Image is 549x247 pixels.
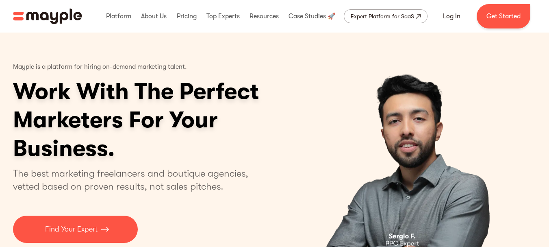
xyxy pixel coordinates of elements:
a: Log In [433,7,470,26]
p: The best marketing freelancers and boutique agencies, vetted based on proven results, not sales p... [13,167,258,193]
img: Mayple logo [13,9,82,24]
a: Find Your Expert [13,216,138,243]
p: Mayple is a platform for hiring on-demand marketing talent. [13,57,187,77]
a: Get Started [477,4,530,28]
h1: Work With The Perfect Marketers For Your Business. [13,77,322,163]
p: Find Your Expert [45,224,98,235]
div: Expert Platform for SaaS [351,11,414,21]
a: Expert Platform for SaaS [344,9,427,23]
